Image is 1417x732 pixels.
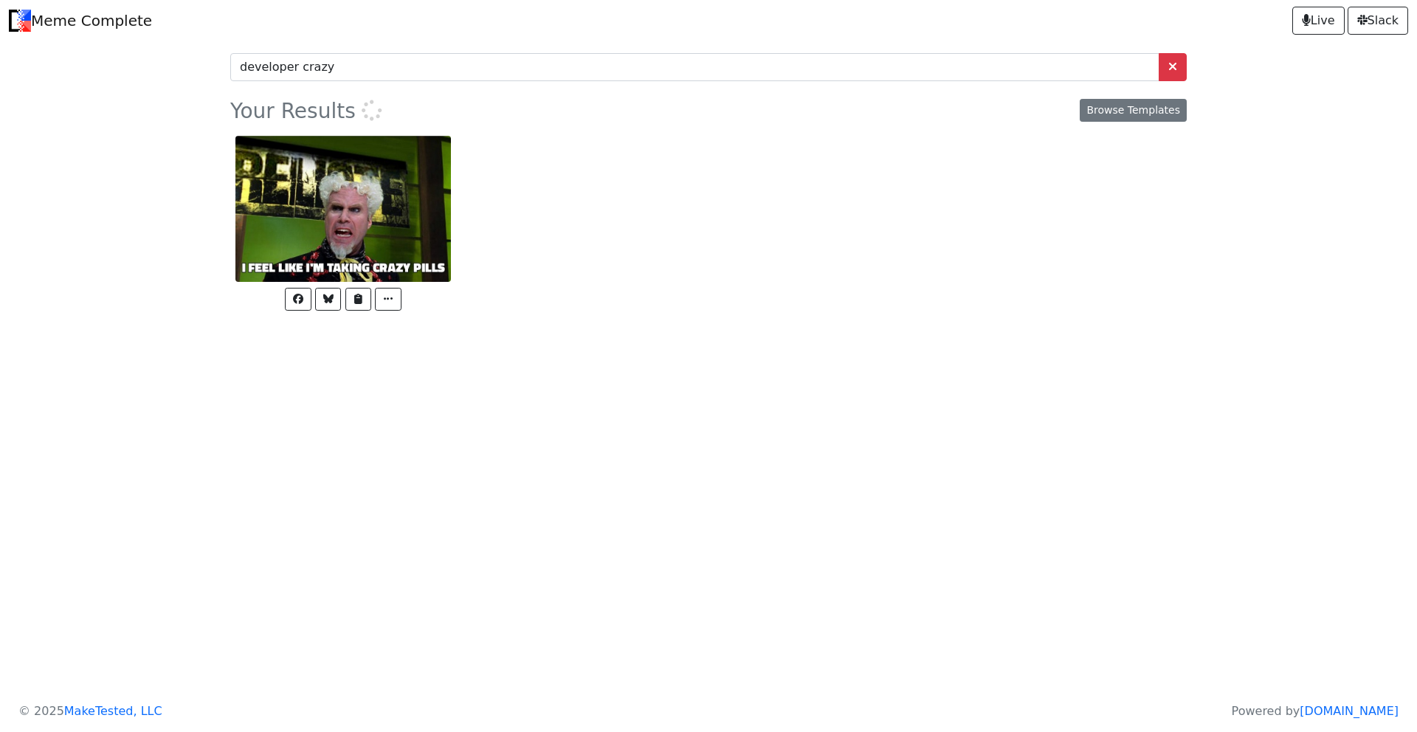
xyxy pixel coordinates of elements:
[1357,12,1399,30] span: Slack
[1080,99,1187,122] a: Browse Templates
[9,6,152,35] a: Meme Complete
[1300,704,1399,718] a: [DOMAIN_NAME]
[1302,12,1335,30] span: Live
[230,53,1159,81] input: Begin typing to search for memes...
[235,136,450,282] img: i_feel_like_i'm_taking_crazy_pills.jpg
[18,702,162,720] p: © 2025
[1348,7,1408,35] a: Slack
[1232,702,1399,720] p: Powered by
[64,704,162,718] a: MakeTested, LLC
[9,10,31,32] img: Meme Complete
[1292,7,1345,35] a: Live
[230,99,382,124] h3: Your Results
